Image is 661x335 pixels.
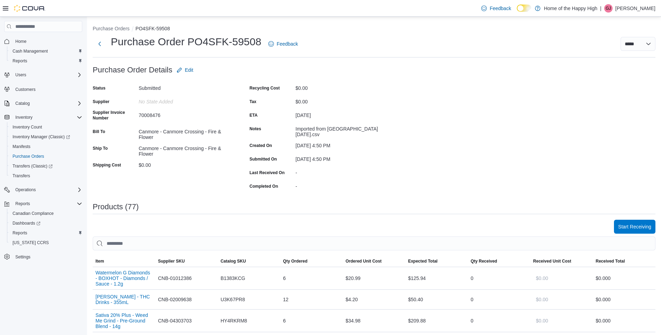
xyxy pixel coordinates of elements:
button: Ordered Unit Cost [343,256,405,267]
span: Manifests [13,144,30,149]
button: Manifests [7,142,85,151]
span: CNB-04303703 [158,317,192,325]
div: $0.00 0 [596,295,653,304]
button: Canadian Compliance [7,209,85,218]
a: Cash Management [10,47,51,55]
a: Inventory Manager (Classic) [10,133,73,141]
button: Watermelon G Diamonds - BOXHOT - Diamonds / Sauce - 1.2g [95,270,152,287]
div: 0 [468,271,530,285]
span: $0.00 [536,296,548,303]
a: Inventory Count [10,123,45,131]
span: Supplier SKU [158,258,185,264]
button: Purchase Orders [7,151,85,161]
span: Home [13,37,82,46]
span: Reports [13,58,27,64]
span: Canadian Compliance [13,211,54,216]
span: Transfers [10,172,82,180]
label: Shipping Cost [93,162,121,168]
button: Start Receiving [614,220,655,234]
span: Reports [15,201,30,207]
button: Settings [1,252,85,262]
span: Dashboards [10,219,82,227]
img: Cova [14,5,45,12]
button: Home [1,36,85,46]
button: Reports [13,200,33,208]
button: Customers [1,84,85,94]
label: Ship To [93,146,108,151]
span: Catalog [15,101,30,106]
nav: Complex example [4,33,82,280]
span: Qty Received [471,258,497,264]
button: Item [93,256,155,267]
span: Catalog SKU [221,258,246,264]
label: Status [93,85,106,91]
button: Edit [174,63,196,77]
div: [DATE] 4:50 PM [295,140,389,148]
button: Operations [13,186,39,194]
span: CNB-01012386 [158,274,192,282]
a: Dashboards [7,218,85,228]
button: Expected Total [405,256,468,267]
span: Manifests [10,142,82,151]
span: Customers [13,85,82,93]
h3: Products (77) [93,203,139,211]
span: Received Unit Cost [533,258,571,264]
a: Customers [13,85,38,94]
button: PO4SFK-59508 [136,26,170,31]
a: Purchase Orders [10,152,47,161]
button: Operations [1,185,85,195]
h3: Purchase Order Details [93,66,172,74]
div: Imported from [GEOGRAPHIC_DATA] [DATE].csv [295,123,389,137]
button: $0.00 [533,271,551,285]
label: Recycling Cost [249,85,280,91]
div: 6 [280,271,343,285]
label: Created On [249,143,272,148]
div: $50.40 [405,293,468,306]
button: Received Unit Cost [530,256,593,267]
label: Bill To [93,129,105,134]
span: $0.00 [536,275,548,282]
label: Last Received On [249,170,285,176]
div: No State added [139,96,232,104]
span: Purchase Orders [10,152,82,161]
div: $34.98 [343,314,405,328]
button: Purchase Orders [93,26,130,31]
span: Settings [13,252,82,261]
span: $0.00 [536,317,548,324]
div: $125.94 [405,271,468,285]
div: $0.00 [139,159,232,168]
button: Sativa 20% Plus - Weed Me Grind - Pre-Ground Blend - 14g [95,312,152,329]
div: Submitted [139,83,232,91]
span: Washington CCRS [10,239,82,247]
button: Reports [7,56,85,66]
button: Transfers [7,171,85,181]
span: Transfers (Classic) [10,162,82,170]
span: Edit [185,67,193,73]
button: $0.00 [533,293,551,306]
div: 70008476 [139,110,232,118]
span: Dashboards [13,220,40,226]
div: Canmore - Canmore Crossing - Fire & Flower [139,126,232,140]
span: Home [15,39,26,44]
span: Operations [13,186,82,194]
span: Qty Ordered [283,258,307,264]
span: Expected Total [408,258,437,264]
div: - [295,181,389,189]
button: Catalog [13,99,32,108]
label: Notes [249,126,261,132]
div: Gavin Jaques [604,4,613,13]
button: Inventory Count [7,122,85,132]
div: [DATE] 4:50 PM [295,154,389,162]
span: Inventory [15,115,32,120]
a: Inventory Manager (Classic) [7,132,85,142]
button: Users [1,70,85,80]
span: Purchase Orders [13,154,44,159]
span: Feedback [277,40,298,47]
div: 12 [280,293,343,306]
div: $0.00 [295,96,389,104]
label: Tax [249,99,256,104]
span: Inventory [13,113,82,122]
h1: Purchase Order PO4SFK-59508 [111,35,261,49]
span: Cash Management [10,47,82,55]
a: Home [13,37,29,46]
